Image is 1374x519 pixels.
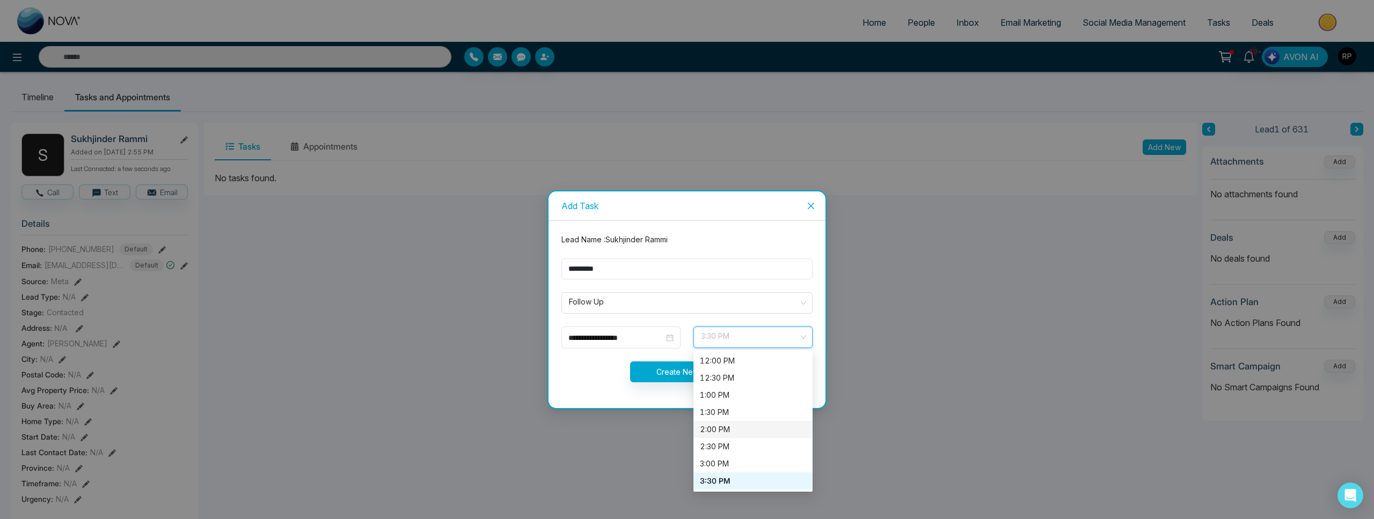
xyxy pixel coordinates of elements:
div: 12:30 PM [693,369,813,387]
div: 3:30 PM [700,475,806,487]
span: Follow Up [569,294,805,312]
div: 12:30 PM [700,372,806,384]
div: 3:30 PM [693,472,813,490]
div: Open Intercom Messenger [1338,483,1363,508]
div: 2:30 PM [700,441,806,453]
div: 12:00 PM [700,355,806,367]
span: close [807,202,815,210]
div: 3:00 PM [700,458,806,470]
div: Add Task [561,200,813,212]
div: 2:00 PM [700,424,806,435]
div: 1:00 PM [693,387,813,404]
button: Create New Task [630,361,744,382]
div: 1:00 PM [700,389,806,401]
button: Close [796,191,825,220]
div: 2:30 PM [693,438,813,455]
div: 3:00 PM [693,455,813,472]
div: Lead Name : Sukhjinder Rammi [555,234,819,246]
div: 1:30 PM [700,406,806,418]
div: 2:00 PM [693,421,813,438]
span: 3:30 PM [701,328,805,346]
div: 1:30 PM [693,404,813,421]
div: 12:00 PM [693,352,813,369]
